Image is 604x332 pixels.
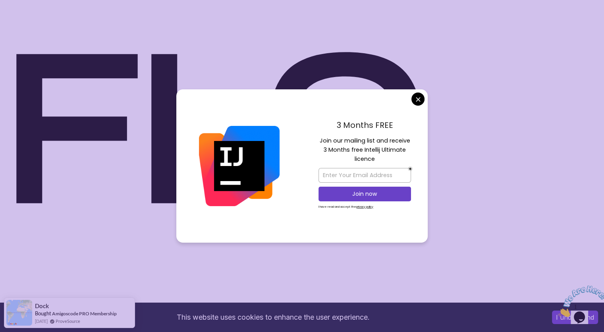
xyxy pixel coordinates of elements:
[52,311,117,317] a: Amigoscode PRO Membership
[3,3,6,10] span: 1
[555,282,604,320] iframe: chat widget
[6,300,32,326] img: provesource social proof notification image
[3,3,52,35] img: Chat attention grabber
[6,309,540,326] div: This website uses cookies to enhance the user experience.
[552,311,598,324] button: Accept cookies
[35,310,51,317] span: Bought
[35,303,49,309] span: Dock
[35,318,48,324] span: [DATE]
[56,318,80,324] a: ProveSource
